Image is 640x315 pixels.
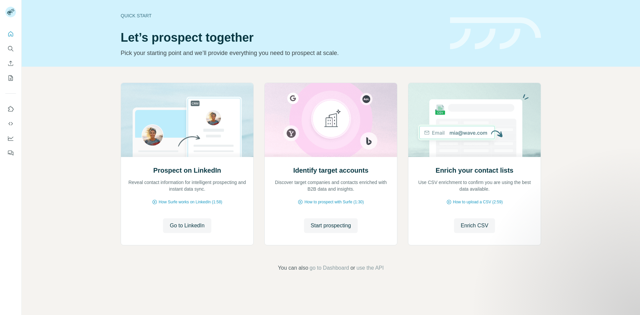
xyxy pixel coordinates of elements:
h2: Prospect on LinkedIn [153,166,221,175]
p: Discover target companies and contacts enriched with B2B data and insights. [271,179,390,192]
h2: Enrich your contact lists [436,166,513,175]
button: Go to LinkedIn [163,218,211,233]
span: You can also [278,264,308,272]
button: use the API [356,264,384,272]
button: Dashboard [5,132,16,144]
span: Enrich CSV [461,222,488,230]
p: Reveal contact information for intelligent prospecting and instant data sync. [128,179,247,192]
button: Use Surfe API [5,118,16,130]
button: Quick start [5,28,16,40]
span: Start prospecting [311,222,351,230]
button: Use Surfe on LinkedIn [5,103,16,115]
img: Enrich your contact lists [408,83,541,157]
button: go to Dashboard [310,264,349,272]
button: Enrich CSV [454,218,495,233]
button: Start prospecting [304,218,358,233]
p: Pick your starting point and we’ll provide everything you need to prospect at scale. [121,48,442,58]
div: Quick start [121,12,442,19]
h1: Let’s prospect together [121,31,442,44]
span: How to prospect with Surfe (1:30) [304,199,364,205]
img: banner [450,17,541,50]
span: How Surfe works on LinkedIn (1:58) [159,199,222,205]
h2: Identify target accounts [293,166,369,175]
button: Search [5,43,16,55]
button: My lists [5,72,16,84]
span: Go to LinkedIn [170,222,204,230]
button: Feedback [5,147,16,159]
iframe: Intercom live chat [617,292,633,308]
span: How to upload a CSV (2:59) [453,199,503,205]
span: or [350,264,355,272]
p: Use CSV enrichment to confirm you are using the best data available. [415,179,534,192]
img: Identify target accounts [264,83,397,157]
button: Enrich CSV [5,57,16,69]
img: Prospect on LinkedIn [121,83,254,157]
